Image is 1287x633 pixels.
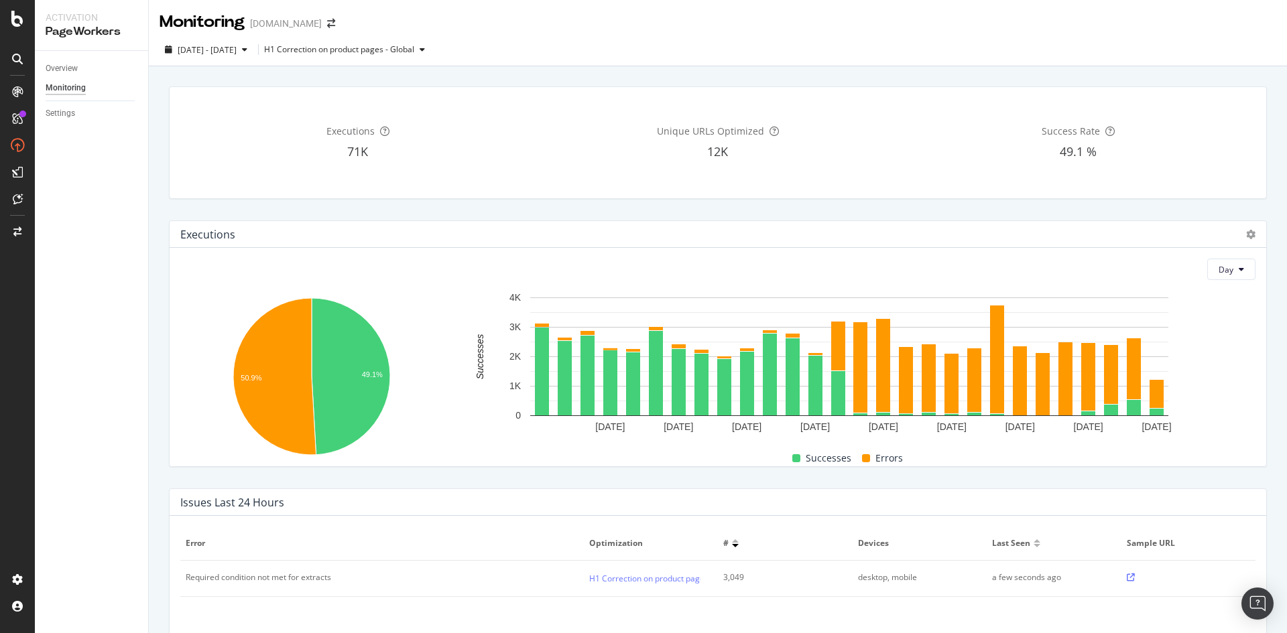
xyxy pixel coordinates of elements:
div: Activation [46,11,137,24]
text: 4K [509,293,522,303]
div: Monitoring [160,11,245,33]
span: Errors [875,450,903,466]
div: Issues Last 24 Hours [180,496,284,509]
div: Required condition not met for extracts [186,571,331,583]
a: H1 Correction on product pages - Global [589,571,739,585]
span: 71K [347,143,368,159]
span: Success Rate [1042,125,1100,137]
a: Overview [46,62,139,76]
div: Settings [46,107,75,121]
span: [DATE] - [DATE] [178,44,237,56]
text: [DATE] [1074,421,1103,432]
text: [DATE] [1142,421,1171,432]
span: 12K [707,143,728,159]
button: H1 Correction on product pages - Global [264,39,430,60]
span: Sample URL [1127,537,1247,549]
text: 49.1% [362,371,383,379]
text: Successes [475,334,485,380]
text: [DATE] [869,421,898,432]
div: Monitoring [46,81,86,95]
button: Day [1207,259,1255,280]
div: 3,049 [723,571,835,583]
span: Successes [806,450,851,466]
text: [DATE] [937,421,967,432]
svg: A chart. [450,291,1248,439]
text: [DATE] [1005,421,1035,432]
div: desktop, mobile [858,571,969,583]
div: arrow-right-arrow-left [327,19,335,28]
div: Open Intercom Messenger [1241,587,1274,620]
span: Last seen [992,537,1030,549]
svg: A chart. [180,291,442,466]
text: [DATE] [664,421,693,432]
button: [DATE] - [DATE] [160,39,253,60]
a: Monitoring [46,81,139,95]
text: 1K [509,381,522,392]
text: [DATE] [595,421,625,432]
text: [DATE] [732,421,761,432]
text: [DATE] [800,421,830,432]
span: Error [186,537,575,549]
span: Optimization [589,537,710,549]
span: Executions [326,125,375,137]
div: Overview [46,62,78,76]
span: Unique URLs Optimized [657,125,764,137]
div: a few seconds ago [992,571,1103,583]
text: 50.9% [241,374,261,382]
span: Devices [858,537,979,549]
text: 0 [515,411,521,421]
div: Executions [180,228,235,241]
div: H1 Correction on product pages - Global [264,46,414,54]
div: [DOMAIN_NAME] [250,17,322,30]
text: 3K [509,322,522,333]
text: 2K [509,352,522,362]
span: 49.1 % [1060,143,1097,159]
div: PageWorkers [46,24,137,40]
span: Day [1219,264,1233,275]
a: Settings [46,107,139,121]
span: # [723,537,729,549]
